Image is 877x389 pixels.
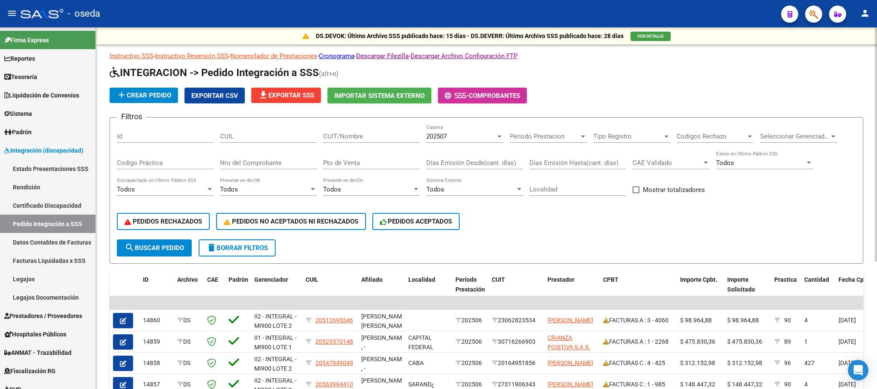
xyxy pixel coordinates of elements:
span: CAE Validado [633,159,702,167]
a: Descargar Archivo Configuración FTP [410,52,517,60]
div: DS [177,358,200,368]
span: $ 312.152,98 [727,360,762,366]
span: II2 - INTEGRAL - MI900 LOTE 2 [254,313,297,330]
span: CAPITAL FEDERAL [408,334,434,351]
datatable-header-cell: Período Prestación [452,271,488,308]
span: CRIANZA POSITIVA S.A.S. [547,334,590,351]
span: Reportes [4,54,35,63]
datatable-header-cell: Localidad [405,271,452,308]
span: [PERSON_NAME] , - [361,356,407,372]
div: DS [177,315,200,325]
span: Archivo [177,276,198,283]
datatable-header-cell: Fecha Cpbt [835,271,874,308]
span: 4 [804,317,808,324]
span: $ 312.152,98 [680,360,715,366]
button: Exportar CSV [184,88,245,103]
a: Instructivo Reversión SSS [155,52,229,60]
a: Instructivo SSS [110,52,153,60]
div: 202506 [455,337,485,347]
a: Descargar Filezilla [356,52,409,60]
span: Integración (discapacidad) [4,146,83,155]
span: Sistema [4,109,32,118]
h3: Filtros [117,111,146,123]
mat-icon: person [860,8,870,18]
span: 4 [804,381,808,388]
div: FACTURAS A : 3 - 4060 [603,315,673,325]
span: ID [143,276,149,283]
button: Borrar Filtros [199,239,276,256]
span: Padrón [4,127,32,137]
span: [DATE] [838,360,856,366]
span: Importe Cpbt. [680,276,717,283]
span: - [445,92,469,100]
span: Gerenciador [254,276,288,283]
span: $ 475.830,36 [727,338,762,345]
div: 14859 [143,337,170,347]
span: 202507 [426,133,447,140]
span: Afiliado [361,276,383,283]
a: Nomenclador de Prestaciones [230,52,317,60]
button: Importar Sistema Externo [327,88,431,103]
div: 202506 [455,315,485,325]
span: Hospitales Públicos [4,330,66,339]
datatable-header-cell: Padrón [225,271,251,308]
span: Todos [323,186,341,193]
span: Firma Express [4,35,49,45]
p: - - - - - [110,51,863,61]
datatable-header-cell: Afiliado [358,271,405,308]
span: Tipo Registro [593,133,663,140]
span: Importar Sistema Externo [334,92,425,100]
span: CABA [408,360,424,366]
span: Todos [220,186,238,193]
mat-icon: search [125,242,135,253]
datatable-header-cell: CUIT [488,271,544,308]
span: 90 [784,317,791,324]
span: Todos [716,159,734,167]
p: DS.DEVOK: Último Archivo SSS publicado hace: 15 días - DS.DEVERR: Último Archivo SSS publicado ha... [316,31,624,41]
div: 20164951856 [492,358,541,368]
datatable-header-cell: ID [140,271,174,308]
div: FACTURAS A : 1 - 2268 [603,337,673,347]
span: $ 475.830,36 [680,338,715,345]
span: [DATE] [838,317,856,324]
span: $ 148.447,32 [727,381,762,388]
span: Practica [774,276,797,283]
span: II1 - INTEGRAL - MI900 LOTE 1 [254,334,297,351]
span: Comprobantes [469,92,520,100]
datatable-header-cell: Prestador [544,271,600,308]
datatable-header-cell: CUIL [302,271,358,308]
button: Buscar Pedido [117,239,192,256]
span: (alt+e) [319,70,339,78]
mat-icon: menu [7,8,17,18]
span: Tesorería [4,72,37,82]
span: 20512695346 [315,317,353,324]
span: Seleccionar Gerenciador [760,133,829,140]
span: [PERSON_NAME] [PERSON_NAME] , - [361,313,407,339]
span: CUIL [306,276,318,283]
span: CPBT [603,276,618,283]
div: 23062823534 [492,315,541,325]
datatable-header-cell: Importe Cpbt. [677,271,724,308]
a: Cronograma [319,52,354,60]
button: PEDIDOS NO ACEPTADOS NI RECHAZADOS [216,213,366,230]
span: Todos [426,186,444,193]
span: 427 [804,360,815,366]
mat-icon: delete [206,242,217,253]
mat-icon: file_download [258,90,268,100]
span: CUIT [492,276,505,283]
button: Exportar SSS [251,88,321,103]
span: Exportar CSV [191,92,238,100]
datatable-header-cell: CPBT [600,271,677,308]
datatable-header-cell: Archivo [174,271,204,308]
span: PEDIDOS RECHAZADOS [125,218,202,225]
span: 89 [784,338,791,345]
button: PEDIDOS RECHAZADOS [117,213,210,230]
mat-icon: add [116,90,127,100]
span: 20529570148 [315,338,353,345]
span: Fecha Cpbt [838,276,869,283]
span: 20547949049 [315,360,353,366]
span: 90 [784,381,791,388]
span: Borrar Filtros [206,244,268,252]
span: Período Prestación [455,276,485,293]
span: SARAND¿ [408,381,434,388]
